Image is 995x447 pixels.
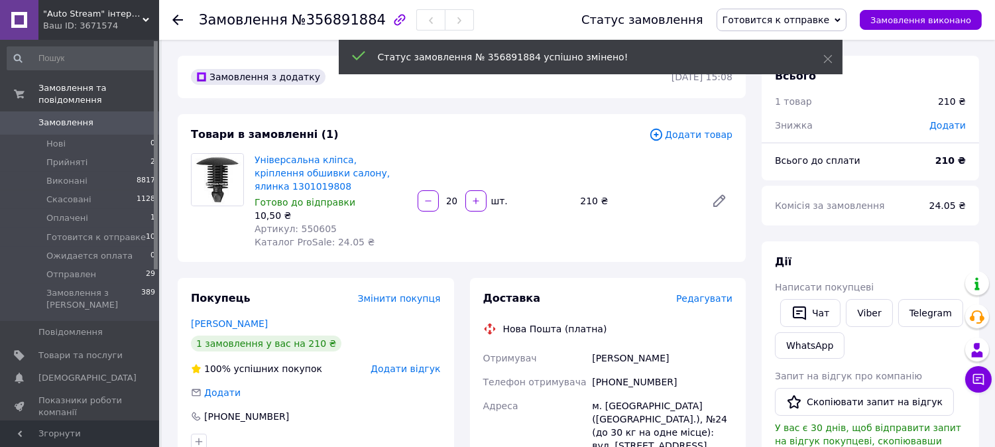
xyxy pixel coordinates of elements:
[203,410,290,423] div: [PHONE_NUMBER]
[150,157,155,168] span: 2
[483,353,537,363] span: Отримувач
[780,299,841,327] button: Чат
[676,293,732,304] span: Редагувати
[46,194,91,206] span: Скасовані
[7,46,156,70] input: Пошук
[191,292,251,304] span: Покупець
[38,82,159,106] span: Замовлення та повідомлення
[255,237,375,247] span: Каталог ProSale: 24.05 ₴
[191,362,322,375] div: успішних покупок
[589,346,735,370] div: [PERSON_NAME]
[38,372,137,384] span: [DEMOGRAPHIC_DATA]
[150,138,155,150] span: 0
[775,282,874,292] span: Написати покупцеві
[255,155,390,192] a: Універсальна кліпса, кріплення обшивки салону, ялинка 1301019808
[649,127,732,142] span: Додати товар
[775,155,860,166] span: Всього до сплати
[191,336,341,351] div: 1 замовлення у вас на 210 ₴
[898,299,963,327] a: Telegram
[137,194,155,206] span: 1128
[46,138,66,150] span: Нові
[775,200,885,211] span: Комісія за замовлення
[775,332,845,359] a: WhatsApp
[706,188,732,214] a: Редагувати
[589,370,735,394] div: [PHONE_NUMBER]
[255,209,407,222] div: 10,50 ₴
[581,13,703,27] div: Статус замовлення
[172,13,183,27] div: Повернутися назад
[46,287,141,311] span: Замовлення з [PERSON_NAME]
[146,231,155,243] span: 10
[723,15,829,25] span: Готовится к отправке
[43,8,143,20] span: "Auto Stream" інтернет-магазин
[371,363,440,374] span: Додати відгук
[191,318,268,329] a: [PERSON_NAME]
[146,269,155,281] span: 29
[150,250,155,262] span: 0
[38,326,103,338] span: Повідомлення
[255,223,337,234] span: Артикул: 550605
[938,95,966,108] div: 210 ₴
[150,212,155,224] span: 1
[192,154,243,206] img: Універсальна кліпса, кріплення обшивки салону, ялинка 1301019808
[929,200,966,211] span: 24.05 ₴
[775,388,954,416] button: Скопіювати запит на відгук
[775,255,791,268] span: Дії
[775,120,813,131] span: Знижка
[870,15,971,25] span: Замовлення виконано
[255,197,355,208] span: Готово до відправки
[43,20,159,32] div: Ваш ID: 3671574
[46,212,88,224] span: Оплачені
[141,287,155,311] span: 389
[378,50,790,64] div: Статус замовлення № 356891884 успішно змінено!
[46,175,88,187] span: Виконані
[775,96,812,107] span: 1 товар
[488,194,509,208] div: шт.
[775,371,922,381] span: Запит на відгук про компанію
[929,120,966,131] span: Додати
[204,363,231,374] span: 100%
[191,69,325,85] div: Замовлення з додатку
[46,231,146,243] span: Готовится к отправке
[38,117,93,129] span: Замовлення
[204,387,241,398] span: Додати
[199,12,288,28] span: Замовлення
[483,292,541,304] span: Доставка
[292,12,386,28] span: №356891884
[46,269,96,281] span: Отправлен
[500,322,611,336] div: Нова Пошта (платна)
[965,366,992,393] button: Чат з покупцем
[46,157,88,168] span: Прийняті
[860,10,982,30] button: Замовлення виконано
[137,175,155,187] span: 8817
[935,155,966,166] b: 210 ₴
[38,395,123,418] span: Показники роботи компанії
[358,293,441,304] span: Змінити покупця
[38,350,123,361] span: Товари та послуги
[46,250,133,262] span: Ожидается оплата
[575,192,701,210] div: 210 ₴
[191,128,339,141] span: Товари в замовленні (1)
[846,299,892,327] a: Viber
[483,401,518,411] span: Адреса
[483,377,587,387] span: Телефон отримувача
